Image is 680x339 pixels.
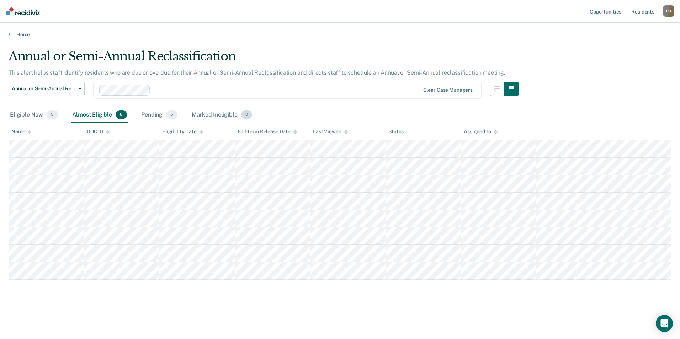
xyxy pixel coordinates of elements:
p: This alert helps staff identify residents who are due or overdue for their Annual or Semi-Annual ... [9,69,505,76]
div: DOC ID [87,129,110,135]
button: CS [663,5,674,17]
a: Home [9,31,671,38]
div: Clear case managers [423,87,473,93]
div: Eligible Now3 [9,107,59,123]
span: 8 [116,110,127,119]
div: Full-term Release Date [238,129,297,135]
span: 0 [241,110,252,119]
div: Annual or Semi-Annual Reclassification [9,49,519,69]
div: Open Intercom Messenger [656,315,673,332]
div: Almost Eligible8 [71,107,128,123]
span: 3 [47,110,58,119]
div: Pending5 [140,107,179,123]
div: Name [11,129,31,135]
img: Recidiviz [6,7,40,15]
div: C S [663,5,674,17]
span: Annual or Semi-Annual Reclassification [12,86,76,92]
span: 5 [166,110,177,119]
div: Status [388,129,404,135]
button: Annual or Semi-Annual Reclassification [9,82,85,96]
div: Marked Ineligible0 [190,107,254,123]
div: Last Viewed [313,129,347,135]
div: Assigned to [464,129,497,135]
div: Eligibility Date [162,129,203,135]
